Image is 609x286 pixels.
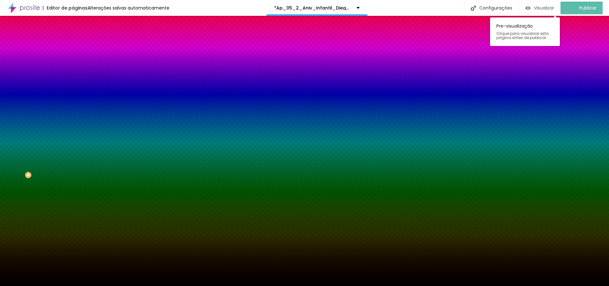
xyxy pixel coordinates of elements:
img: view-1.svg [525,5,531,11]
span: Publicar [579,5,597,10]
button: Visualizar [519,2,560,14]
div: Pre-visualização [490,17,560,46]
span: Clique para visualizar esta página antes de publicar. [496,31,553,40]
p: *Ap_05_2_Aniv_Infantil_Diego_Rocha [274,6,352,10]
div: Editor de páginas [43,6,88,10]
div: Alterações salvas automaticamente [88,6,169,10]
img: Icone [471,5,476,11]
span: Visualizar [534,5,554,10]
button: Publicar [560,2,603,14]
